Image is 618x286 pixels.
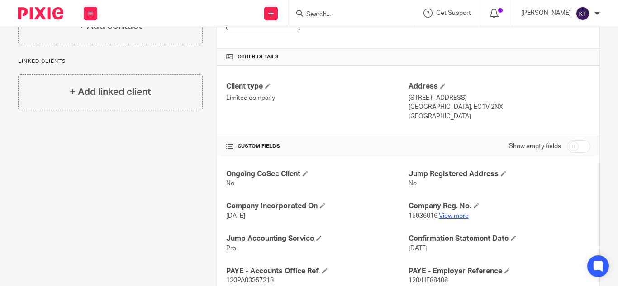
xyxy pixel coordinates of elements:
input: Search [305,11,387,19]
label: Show empty fields [509,142,561,151]
h4: Jump Accounting Service [226,234,408,244]
span: Pro [226,245,236,252]
h4: Jump Registered Address [409,169,590,179]
h4: + Add linked client [70,85,151,99]
span: No [226,180,234,187]
span: 120/HE88408 [409,277,448,284]
a: View more [439,213,469,219]
span: 120PA03357218 [226,277,274,284]
h4: Confirmation Statement Date [409,234,590,244]
p: [GEOGRAPHIC_DATA], EC1V 2NX [409,103,590,112]
span: 15936016 [409,213,437,219]
span: [DATE] [226,213,245,219]
p: [STREET_ADDRESS] [409,94,590,103]
h4: Address [409,82,590,91]
span: [DATE] [409,245,428,252]
p: Limited company [226,94,408,103]
h4: Company Reg. No. [409,202,590,211]
p: [PERSON_NAME] [521,9,571,18]
span: No [409,180,417,187]
span: Get Support [436,10,471,16]
p: [GEOGRAPHIC_DATA] [409,112,590,121]
h4: PAYE - Accounts Office Ref. [226,267,408,276]
h4: Company Incorporated On [226,202,408,211]
span: Other details [238,53,279,61]
h4: Ongoing CoSec Client [226,169,408,179]
h4: PAYE - Employer Reference [409,267,590,276]
img: Pixie [18,7,63,19]
h4: CUSTOM FIELDS [226,143,408,150]
img: svg%3E [575,6,590,21]
p: Linked clients [18,58,203,65]
h4: Client type [226,82,408,91]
